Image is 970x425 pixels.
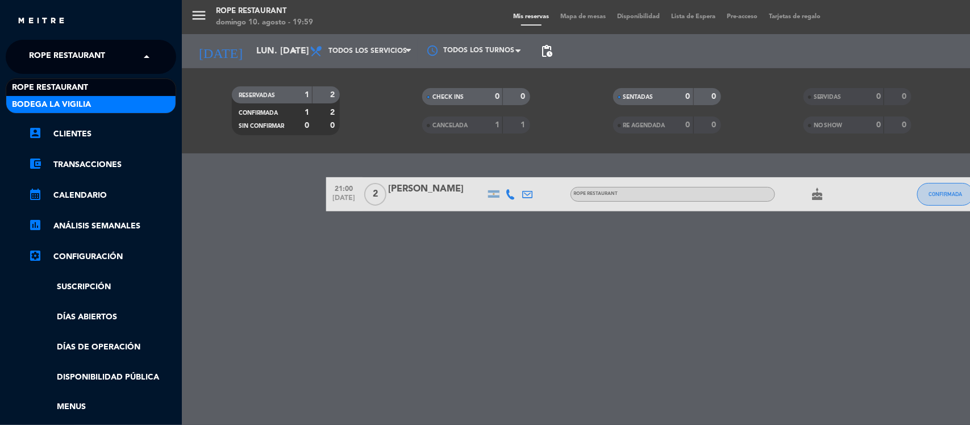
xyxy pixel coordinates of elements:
span: pending_actions [540,44,553,58]
a: Disponibilidad pública [28,371,176,384]
span: Rope restaurant [12,81,88,94]
i: account_balance_wallet [28,157,42,170]
a: Días abiertos [28,311,176,324]
a: calendar_monthCalendario [28,189,176,202]
span: Bodega La Vigilia [12,98,91,111]
a: account_balance_walletTransacciones [28,158,176,172]
a: Suscripción [28,281,176,294]
a: assessmentANÁLISIS SEMANALES [28,219,176,233]
span: Rope restaurant [29,45,105,69]
i: assessment [28,218,42,232]
i: calendar_month [28,188,42,201]
a: Menus [28,401,176,414]
img: MEITRE [17,17,65,26]
i: account_box [28,126,42,140]
a: account_boxClientes [28,127,176,141]
i: settings_applications [28,249,42,262]
a: Días de Operación [28,341,176,354]
a: Configuración [28,250,176,264]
